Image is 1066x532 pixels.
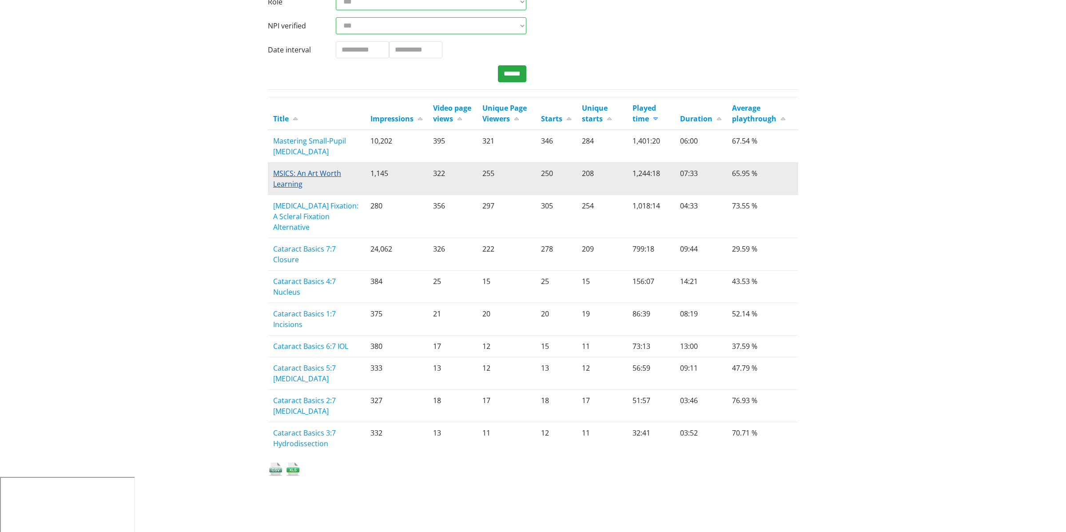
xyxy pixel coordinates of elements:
[536,336,577,357] td: 15
[365,303,428,336] td: 375
[261,41,329,58] label: Date interval
[577,163,628,195] td: 208
[541,114,571,124] a: Starts
[365,390,428,422] td: 327
[477,390,536,422] td: 17
[577,390,628,422] td: 17
[536,390,577,422] td: 18
[273,276,336,297] a: Cataract Basics 4:7 Nucleus
[273,341,348,351] a: Cataract Basics 6:7 IOL
[536,238,577,271] td: 278
[577,130,628,163] td: 284
[428,422,477,455] td: 13
[365,271,428,303] td: 384
[261,17,329,34] label: NPI verified
[273,428,336,448] a: Cataract Basics 3:7 Hydrodissection
[482,103,527,124] a: Unique Page Viewers
[732,103,785,124] a: Average playthrough
[273,114,298,124] a: Title
[577,303,628,336] td: 19
[577,195,628,238] td: 254
[365,238,428,271] td: 24,062
[727,422,798,455] td: 70.71 %
[577,238,628,271] td: 209
[675,271,727,303] td: 14:21
[675,163,727,195] td: 07:33
[477,303,536,336] td: 20
[428,336,477,357] td: 17
[428,357,477,390] td: 13
[268,461,283,477] img: csv_icon.png
[627,390,675,422] td: 51:57
[577,357,628,390] td: 12
[365,422,428,455] td: 332
[727,238,798,271] td: 29.59 %
[273,396,336,416] a: Cataract Basics 2:7 [MEDICAL_DATA]
[536,195,577,238] td: 305
[477,357,536,390] td: 12
[727,390,798,422] td: 76.93 %
[627,238,675,271] td: 799:18
[675,195,727,238] td: 04:33
[477,336,536,357] td: 12
[675,336,727,357] td: 13:00
[273,168,341,189] a: MSICS: An Art Worth Learning
[675,130,727,163] td: 06:00
[627,195,675,238] td: 1,018:14
[577,336,628,357] td: 11
[365,357,428,390] td: 333
[536,357,577,390] td: 13
[675,422,727,455] td: 03:52
[675,303,727,336] td: 08:19
[627,357,675,390] td: 56:59
[727,163,798,195] td: 65.95 %
[727,271,798,303] td: 43.53 %
[365,130,428,163] td: 10,202
[727,336,798,357] td: 37.59 %
[627,130,675,163] td: 1,401:20
[727,130,798,163] td: 67.54 %
[365,163,428,195] td: 1,145
[727,357,798,390] td: 47.79 %
[536,303,577,336] td: 20
[477,195,536,238] td: 297
[477,271,536,303] td: 15
[477,163,536,195] td: 255
[285,461,301,477] img: xls_icon.png
[727,195,798,238] td: 73.55 %
[365,336,428,357] td: 380
[428,238,477,271] td: 326
[536,422,577,455] td: 12
[582,103,612,124] a: Unique starts
[428,271,477,303] td: 25
[727,303,798,336] td: 52.14 %
[273,244,336,264] a: Cataract Basics 7:7 Closure
[627,271,675,303] td: 156:07
[428,390,477,422] td: 18
[536,271,577,303] td: 25
[428,130,477,163] td: 395
[433,103,471,124] a: Video page views
[577,422,628,455] td: 11
[536,130,577,163] td: 346
[627,422,675,455] td: 32:41
[273,309,336,329] a: Cataract Basics 1:7 Incisions
[627,163,675,195] td: 1,244:18
[536,163,577,195] td: 250
[477,238,536,271] td: 222
[477,130,536,163] td: 321
[675,357,727,390] td: 09:11
[627,336,675,357] td: 73:13
[675,390,727,422] td: 03:46
[632,103,658,124] a: Played time
[428,195,477,238] td: 356
[273,136,346,156] a: Mastering Small-Pupil [MEDICAL_DATA]
[577,271,628,303] td: 15
[627,303,675,336] td: 86:39
[370,114,422,124] a: Impressions
[675,238,727,271] td: 09:44
[428,303,477,336] td: 21
[428,163,477,195] td: 322
[273,201,358,232] a: [MEDICAL_DATA] Fixation: A Scleral Fixation Alternative
[477,422,536,455] td: 11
